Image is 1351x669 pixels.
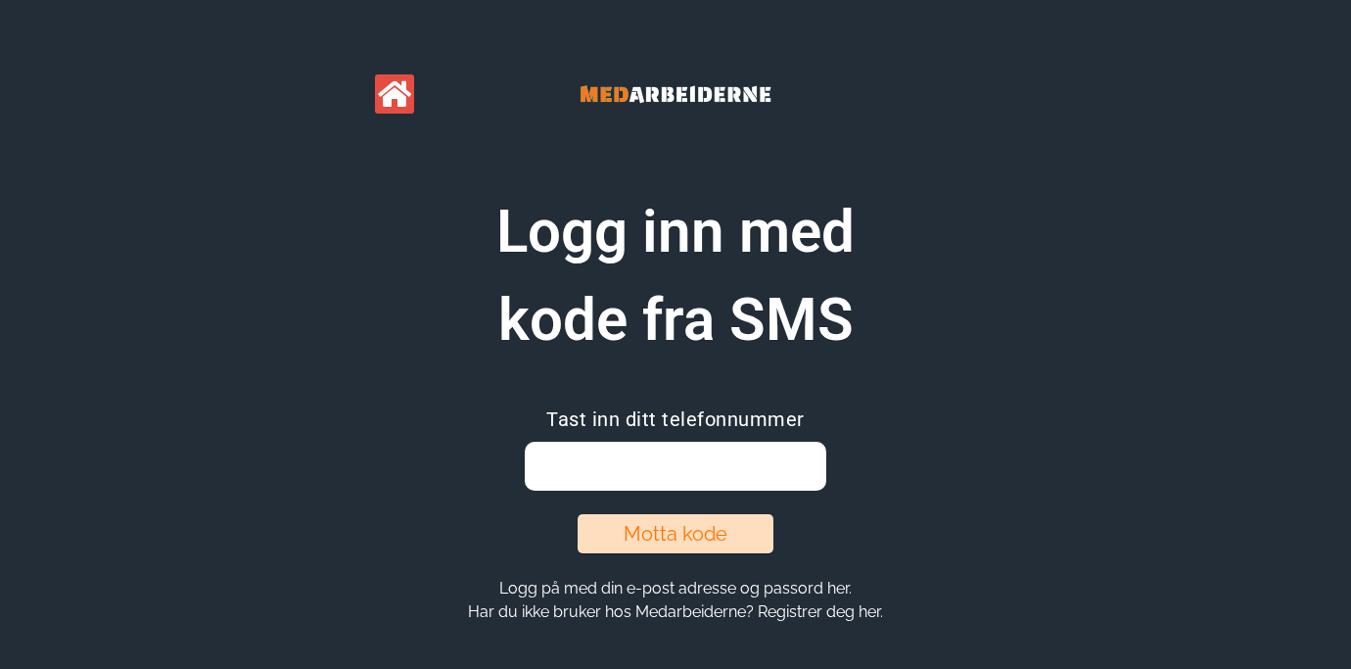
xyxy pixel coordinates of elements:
button: Har du ikke bruker hos Medarbeiderne? Registrer deg her. [462,601,889,622]
button: Motta kode [578,514,773,553]
img: Banner [529,59,822,129]
span: Tast inn ditt telefonnummer [546,407,805,431]
h1: Logg inn med kode fra SMS [431,188,920,364]
button: Logg på med din e-post adresse og passord her. [493,578,858,598]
